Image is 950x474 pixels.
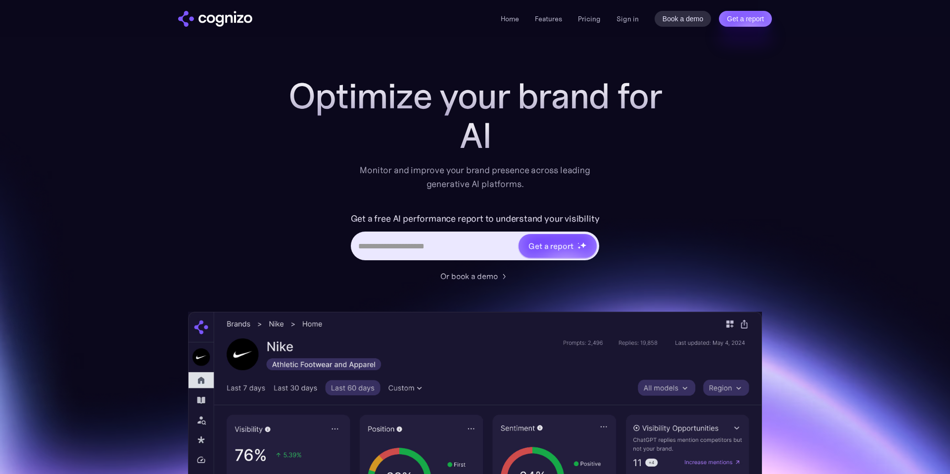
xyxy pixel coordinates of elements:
a: Pricing [578,14,601,23]
img: star [580,242,586,248]
a: Home [501,14,519,23]
div: AI [277,116,673,155]
a: Get a reportstarstarstar [518,233,598,259]
label: Get a free AI performance report to understand your visibility [351,211,600,227]
div: Monitor and improve your brand presence across leading generative AI platforms. [353,163,597,191]
a: Or book a demo [440,270,510,282]
a: home [178,11,252,27]
img: star [577,242,579,244]
a: Features [535,14,562,23]
a: Get a report [719,11,772,27]
form: Hero URL Input Form [351,211,600,265]
div: Get a report [528,240,573,252]
img: star [577,246,581,249]
a: Book a demo [655,11,712,27]
h1: Optimize your brand for [277,76,673,116]
div: Or book a demo [440,270,498,282]
a: Sign in [617,13,639,25]
img: cognizo logo [178,11,252,27]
